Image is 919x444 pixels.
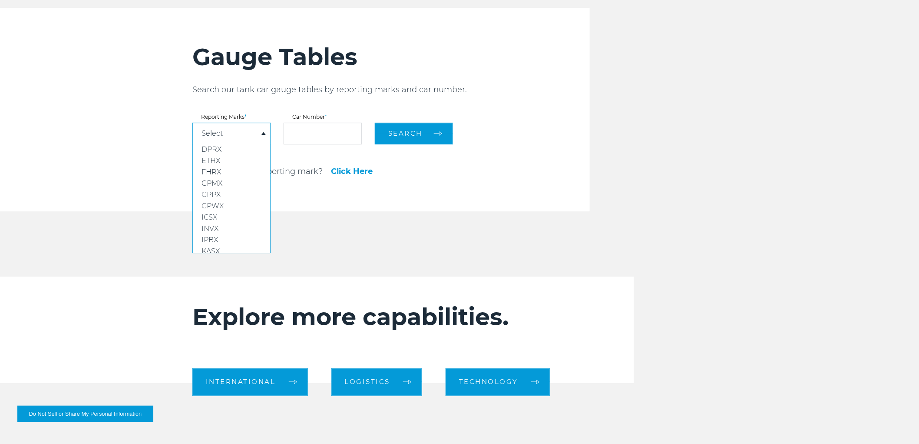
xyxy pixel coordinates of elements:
span: ETHX [202,157,220,165]
span: FHRX [202,168,221,176]
label: Car Number [284,114,362,120]
h2: Explore more capabilities. [192,303,606,331]
span: GPWX [202,202,224,210]
a: DPRX [193,144,270,155]
a: ETHX [193,155,270,167]
span: GPPX [202,190,221,199]
h2: Gauge Tables [192,43,590,71]
p: Search our tank car gauge tables by reporting marks and car number. [192,84,590,95]
span: DPRX [202,145,221,154]
span: ICSX [202,213,217,221]
a: KASX [193,246,270,257]
button: Search arrow arrow [375,123,453,144]
a: Select [202,130,223,137]
span: Search [388,129,423,137]
a: Technology arrow arrow [446,368,550,396]
span: Logistics [345,379,390,385]
span: Technology [459,379,518,385]
a: GPWX [193,200,270,212]
button: Do Not Sell or Share My Personal Information [17,406,153,422]
span: International [206,379,276,385]
span: KASX [202,247,220,255]
a: IPBX [193,234,270,246]
a: FHRX [193,167,270,178]
a: Click Here [331,167,373,175]
a: ICSX [193,212,270,223]
a: Logistics arrow arrow [331,368,423,396]
label: Reporting Marks [192,114,271,120]
a: International arrow arrow [192,368,308,396]
a: INVX [193,223,270,234]
a: GPPX [193,189,270,200]
span: GPMX [202,179,222,187]
span: INVX [202,224,218,233]
a: GPMX [193,178,270,189]
span: IPBX [202,236,218,244]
